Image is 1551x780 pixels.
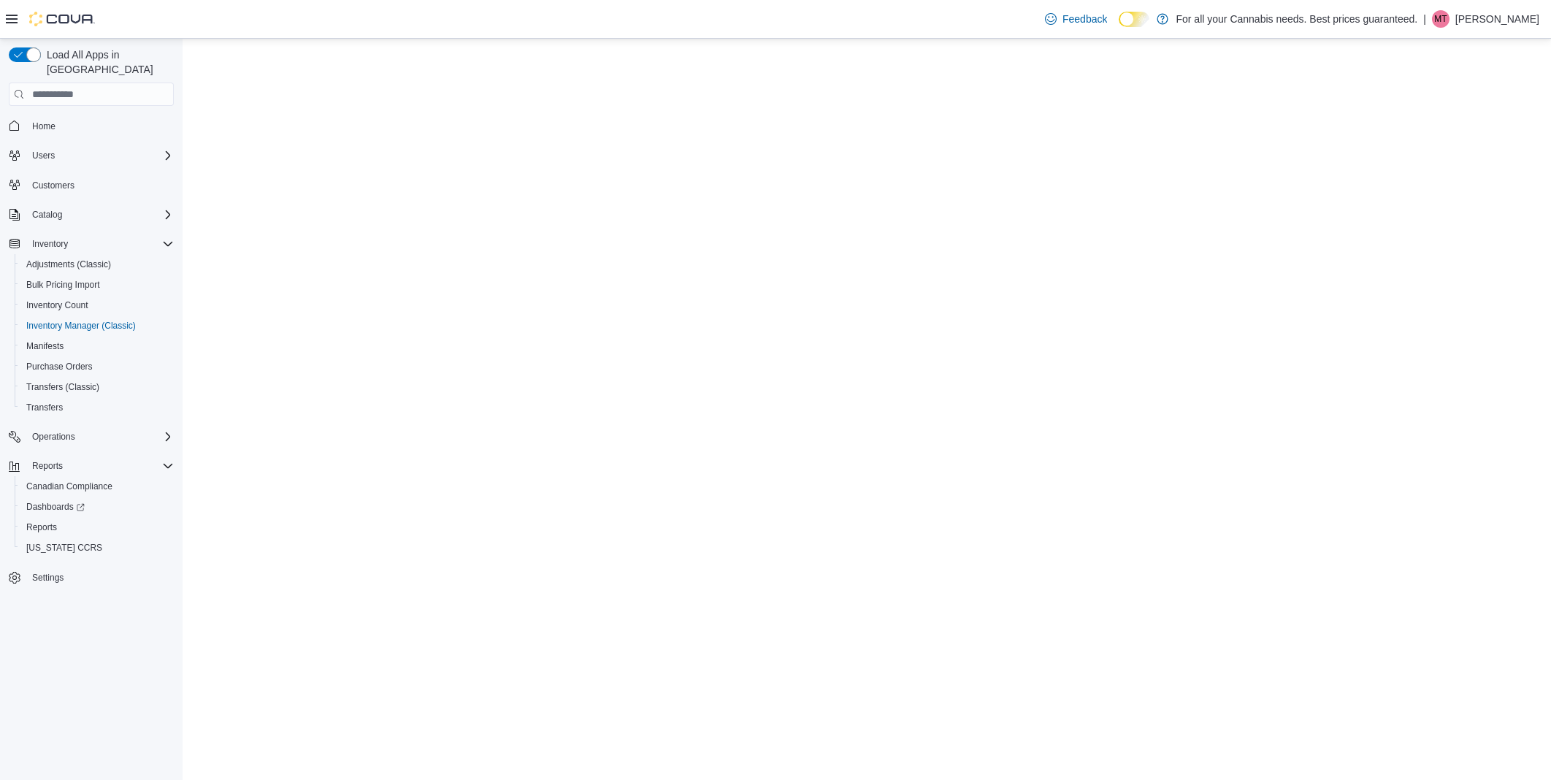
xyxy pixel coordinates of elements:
[26,457,174,475] span: Reports
[26,320,136,332] span: Inventory Manager (Classic)
[26,206,174,223] span: Catalog
[1423,10,1426,28] p: |
[29,12,95,26] img: Cova
[1119,27,1119,28] span: Dark Mode
[26,501,85,513] span: Dashboards
[1434,10,1447,28] span: MT
[26,147,174,164] span: Users
[3,234,180,254] button: Inventory
[20,519,63,536] a: Reports
[26,116,174,134] span: Home
[1176,10,1417,28] p: For all your Cannabis needs. Best prices guaranteed.
[20,539,174,557] span: Washington CCRS
[20,498,91,516] a: Dashboards
[20,378,105,396] a: Transfers (Classic)
[26,402,63,413] span: Transfers
[15,497,180,517] a: Dashboards
[20,539,108,557] a: [US_STATE] CCRS
[26,279,100,291] span: Bulk Pricing Import
[26,118,61,135] a: Home
[26,481,112,492] span: Canadian Compliance
[26,177,80,194] a: Customers
[26,542,102,554] span: [US_STATE] CCRS
[15,397,180,418] button: Transfers
[1455,10,1539,28] p: [PERSON_NAME]
[32,209,62,221] span: Catalog
[1119,12,1149,27] input: Dark Mode
[20,358,174,375] span: Purchase Orders
[26,147,61,164] button: Users
[20,498,174,516] span: Dashboards
[26,176,174,194] span: Customers
[20,276,174,294] span: Bulk Pricing Import
[20,276,106,294] a: Bulk Pricing Import
[20,478,174,495] span: Canadian Compliance
[41,47,174,77] span: Load All Apps in [GEOGRAPHIC_DATA]
[15,356,180,377] button: Purchase Orders
[26,521,57,533] span: Reports
[3,567,180,588] button: Settings
[32,238,68,250] span: Inventory
[32,150,55,161] span: Users
[20,256,117,273] a: Adjustments (Classic)
[20,478,118,495] a: Canadian Compliance
[15,295,180,316] button: Inventory Count
[3,427,180,447] button: Operations
[20,297,174,314] span: Inventory Count
[15,377,180,397] button: Transfers (Classic)
[20,317,142,334] a: Inventory Manager (Classic)
[9,109,174,626] nav: Complex example
[20,297,94,314] a: Inventory Count
[15,538,180,558] button: [US_STATE] CCRS
[20,378,174,396] span: Transfers (Classic)
[20,399,174,416] span: Transfers
[26,428,174,446] span: Operations
[20,399,69,416] a: Transfers
[15,275,180,295] button: Bulk Pricing Import
[26,340,64,352] span: Manifests
[26,568,174,586] span: Settings
[26,428,81,446] button: Operations
[1039,4,1113,34] a: Feedback
[20,519,174,536] span: Reports
[20,256,174,273] span: Adjustments (Classic)
[32,180,74,191] span: Customers
[32,460,63,472] span: Reports
[26,299,88,311] span: Inventory Count
[26,381,99,393] span: Transfers (Classic)
[26,569,69,586] a: Settings
[32,431,75,443] span: Operations
[26,206,68,223] button: Catalog
[20,337,174,355] span: Manifests
[26,361,93,372] span: Purchase Orders
[20,317,174,334] span: Inventory Manager (Classic)
[26,235,174,253] span: Inventory
[3,456,180,476] button: Reports
[15,316,180,336] button: Inventory Manager (Classic)
[15,517,180,538] button: Reports
[1432,10,1449,28] div: Marko Tamas
[32,121,55,132] span: Home
[15,254,180,275] button: Adjustments (Classic)
[26,457,69,475] button: Reports
[3,175,180,196] button: Customers
[1062,12,1107,26] span: Feedback
[15,476,180,497] button: Canadian Compliance
[20,337,69,355] a: Manifests
[26,259,111,270] span: Adjustments (Classic)
[15,336,180,356] button: Manifests
[3,204,180,225] button: Catalog
[26,235,74,253] button: Inventory
[20,358,99,375] a: Purchase Orders
[32,572,64,584] span: Settings
[3,115,180,136] button: Home
[3,145,180,166] button: Users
